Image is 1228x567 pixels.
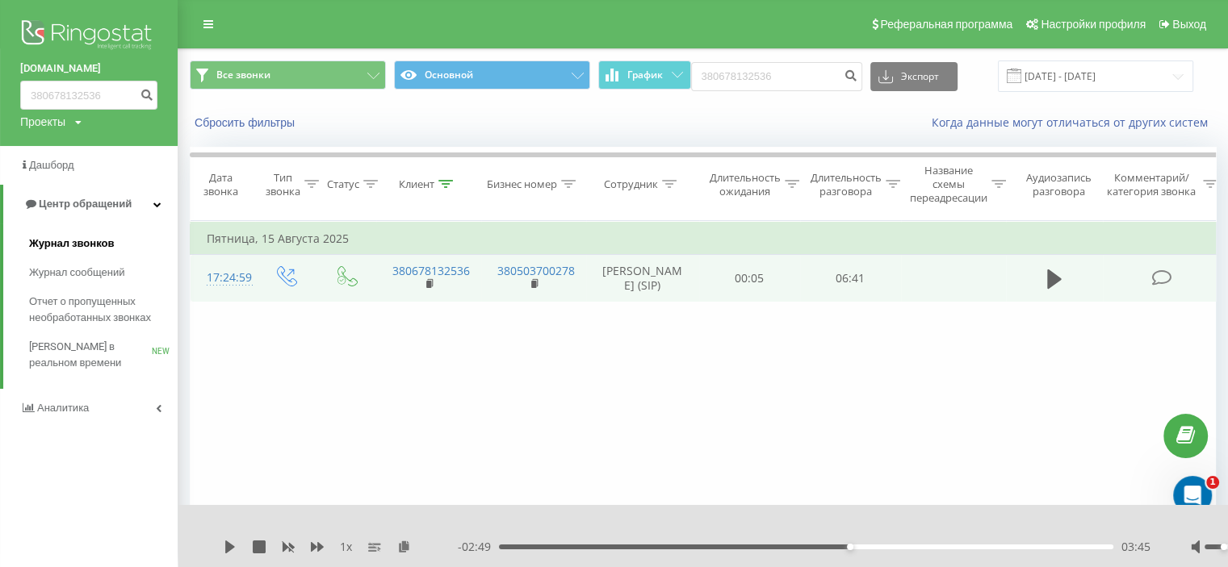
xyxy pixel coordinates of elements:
div: Название схемы переадресации [910,164,987,205]
div: Бизнес номер [487,177,557,191]
a: 380678132536 [392,263,470,278]
div: Дата звонка [191,171,250,198]
td: 06:41 [800,255,901,302]
span: Аналитика [37,402,89,414]
a: [PERSON_NAME] в реальном времениNEW [29,332,178,377]
img: Ringostat logo [20,16,157,56]
button: Основной [394,60,590,90]
span: Все звонки [216,69,270,81]
div: Длительность ожидания [710,171,781,198]
button: График [598,60,691,90]
div: Клиент [399,177,434,191]
div: Тип звонка [266,171,300,198]
span: - 02:49 [458,539,499,555]
span: 1 x [340,539,352,555]
div: Аудиозапись разговора [1020,171,1098,198]
span: [PERSON_NAME] в реальном времени [29,339,152,371]
span: 1 [1206,476,1219,489]
span: График [627,69,663,81]
button: Сбросить фильтры [190,115,303,130]
div: Сотрудник [604,177,658,191]
a: 380503700278 [497,263,575,278]
div: Комментарий/категория звонка [1104,171,1199,198]
span: 03:45 [1121,539,1150,555]
span: Журнал сообщений [29,265,124,281]
span: Настройки профиля [1041,18,1146,31]
a: Центр обращений [3,185,178,223]
div: Статус [327,177,359,191]
span: Отчет о пропущенных необработанных звонках [29,294,170,326]
span: Дашборд [29,159,74,171]
span: Журнал звонков [29,236,114,252]
button: Экспорт [870,62,958,91]
div: Проекты [20,114,65,130]
div: Accessibility label [1220,544,1226,550]
td: Пятница, 15 Августа 2025 [191,223,1224,255]
input: Поиск по номеру [691,62,862,91]
td: [PERSON_NAME] (SIP) [586,255,699,302]
span: Реферальная программа [880,18,1012,31]
td: 00:05 [699,255,800,302]
a: Журнал сообщений [29,258,178,287]
iframe: Intercom live chat [1173,476,1212,515]
input: Поиск по номеру [20,81,157,110]
span: Центр обращений [39,198,132,210]
button: Все звонки [190,60,386,90]
div: 17:24:59 [207,262,239,294]
div: Длительность разговора [811,171,882,198]
a: [DOMAIN_NAME] [20,60,157,77]
a: Журнал звонков [29,229,178,258]
a: Когда данные могут отличаться от других систем [932,115,1216,130]
span: Выход [1172,18,1206,31]
div: Accessibility label [847,544,853,550]
a: Отчет о пропущенных необработанных звонках [29,287,178,332]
